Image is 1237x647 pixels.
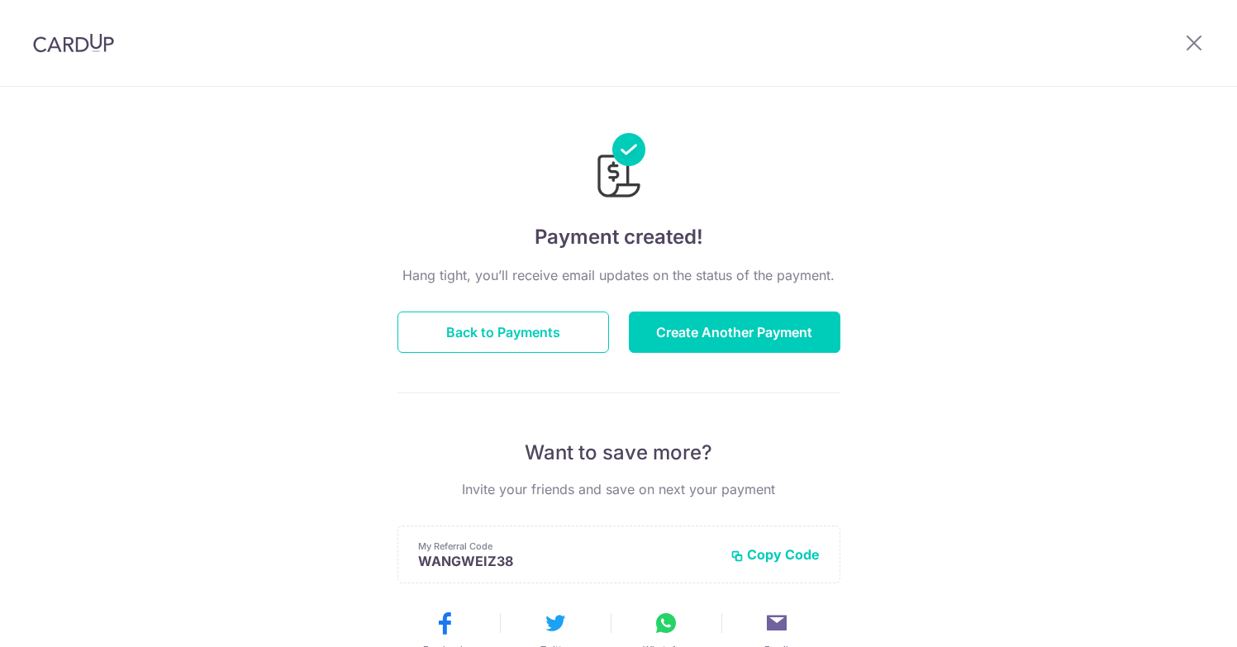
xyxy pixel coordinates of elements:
p: Want to save more? [397,440,840,466]
img: Payments [592,133,645,202]
p: WANGWEIZ38 [418,553,717,569]
p: Hang tight, you’ll receive email updates on the status of the payment. [397,265,840,285]
button: Create Another Payment [629,312,840,353]
button: Copy Code [730,546,820,563]
button: Back to Payments [397,312,609,353]
p: Invite your friends and save on next your payment [397,479,840,499]
h4: Payment created! [397,222,840,252]
p: My Referral Code [418,540,717,553]
img: CardUp [33,33,114,53]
